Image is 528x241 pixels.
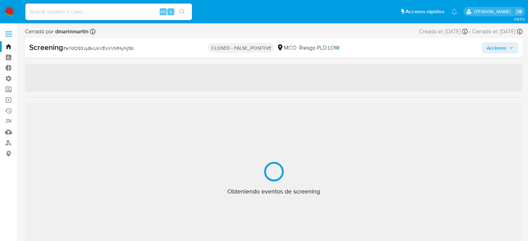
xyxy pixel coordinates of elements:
[25,28,89,35] span: Cerrado por
[29,42,63,53] b: Screening
[469,28,471,35] span: -
[25,64,522,92] span: ‌
[405,8,444,15] span: Accesos rápidos
[277,44,296,52] div: MCO
[63,45,134,52] span: # e7dQ93Jy8xUkVEvVVMHyNj9b
[472,28,522,35] div: Cerrado el: [DATE]
[516,8,523,15] a: Salir
[487,42,506,53] span: Acciones
[170,8,172,15] span: s
[54,27,89,35] b: dmarinmartin
[328,44,339,52] span: LOW
[25,7,192,16] input: Buscar usuario o caso...
[175,7,189,17] button: search-icon
[419,28,468,35] div: Creado el: [DATE]
[474,8,513,15] p: ailen.kot@mercadolibre.com
[482,42,518,53] button: Acciones
[160,8,166,15] span: Alt
[299,44,339,52] span: Riesgo PLD:
[451,9,457,15] a: Notificaciones
[208,43,274,53] p: CLOSED - FALSE_POSITIVE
